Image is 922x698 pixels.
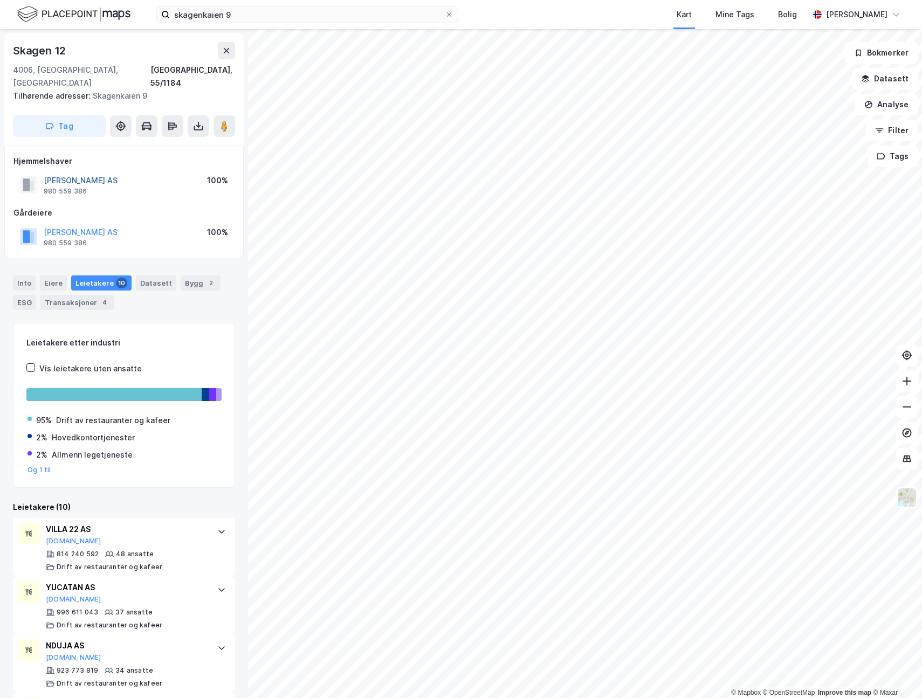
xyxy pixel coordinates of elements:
a: OpenStreetMap [763,689,815,696]
button: [DOMAIN_NAME] [46,595,101,604]
div: 923 773 819 [57,666,98,675]
div: Hovedkontortjenester [52,431,135,444]
div: 100% [207,174,228,187]
div: Skagenkaien 9 [13,89,226,102]
div: 2% [36,448,47,461]
div: Info [13,275,36,291]
button: [DOMAIN_NAME] [46,537,101,545]
div: 2% [36,431,47,444]
div: Transaksjoner [40,295,114,310]
img: Z [897,487,917,508]
button: [DOMAIN_NAME] [46,653,101,662]
input: Søk på adresse, matrikkel, gårdeiere, leietakere eller personer [170,6,445,23]
div: 4 [99,297,110,308]
button: Tag [13,115,106,137]
div: Vis leietakere uten ansatte [39,362,142,375]
div: Drift av restauranter og kafeer [57,621,162,630]
div: 95% [36,414,52,427]
div: Drift av restauranter og kafeer [57,679,162,688]
div: ESG [13,295,36,310]
div: Kontrollprogram for chat [868,646,922,698]
iframe: Chat Widget [868,646,922,698]
img: logo.f888ab2527a4732fd821a326f86c7f29.svg [17,5,130,24]
div: YUCATAN AS [46,581,207,594]
div: Leietakere etter industri [26,336,222,349]
div: 4006, [GEOGRAPHIC_DATA], [GEOGRAPHIC_DATA] [13,64,150,89]
button: Tags [868,146,918,167]
div: 34 ansatte [115,666,153,675]
div: 814 240 592 [57,550,99,558]
div: Mine Tags [715,8,754,21]
button: Analyse [855,94,918,115]
button: Filter [866,120,918,141]
div: [GEOGRAPHIC_DATA], 55/1184 [150,64,235,89]
div: Datasett [136,275,176,291]
div: Hjemmelshaver [13,155,235,168]
div: Drift av restauranter og kafeer [57,563,162,571]
button: Og 1 til [27,466,51,474]
div: Leietakere [71,275,132,291]
div: Allmenn legetjeneste [52,448,133,461]
div: Drift av restauranter og kafeer [56,414,170,427]
div: NDUJA AS [46,639,207,652]
div: Bygg [181,275,221,291]
a: Improve this map [818,689,871,696]
button: Datasett [852,68,918,89]
div: 980 559 386 [44,187,87,196]
a: Mapbox [731,689,761,696]
div: Gårdeiere [13,206,235,219]
div: Eiere [40,275,67,291]
div: 37 ansatte [115,608,153,617]
div: [PERSON_NAME] [826,8,887,21]
div: Leietakere (10) [13,501,235,514]
div: Skagen 12 [13,42,68,59]
div: Kart [677,8,692,21]
div: 980 559 386 [44,239,87,247]
div: Bolig [778,8,797,21]
div: 48 ansatte [116,550,154,558]
div: 2 [205,278,216,288]
button: Bokmerker [845,42,918,64]
span: Tilhørende adresser: [13,91,93,100]
div: 996 611 043 [57,608,98,617]
div: 100% [207,226,228,239]
div: 10 [116,278,127,288]
div: VILLA 22 AS [46,523,207,536]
